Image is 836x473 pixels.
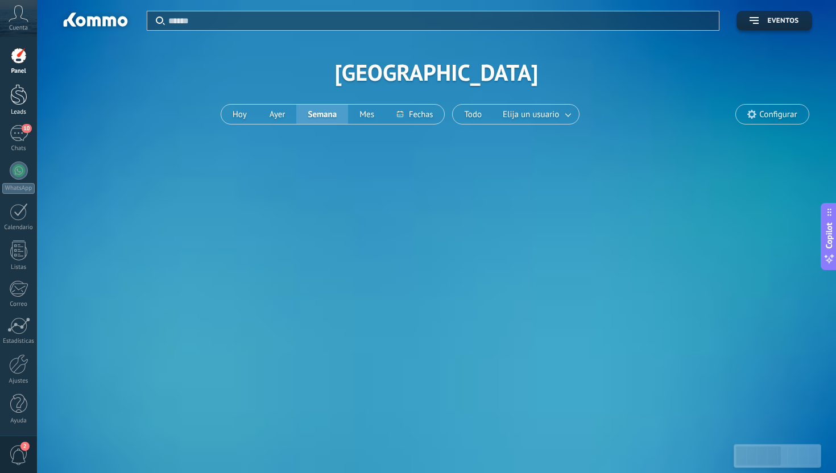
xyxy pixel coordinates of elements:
span: Configurar [759,110,797,119]
div: Leads [2,109,35,116]
span: 10 [22,124,31,133]
button: Todo [453,105,493,124]
span: Elija un usuario [500,107,561,122]
div: Ajustes [2,377,35,385]
button: Semana [296,105,348,124]
div: Panel [2,68,35,75]
div: Calendario [2,224,35,231]
div: Listas [2,264,35,271]
div: Ayuda [2,417,35,425]
button: Ayer [258,105,297,124]
div: Correo [2,301,35,308]
button: Eventos [736,11,812,31]
div: Chats [2,145,35,152]
span: Cuenta [9,24,28,32]
button: Hoy [221,105,258,124]
div: Estadísticas [2,338,35,345]
span: 2 [20,442,30,451]
span: Eventos [767,17,798,25]
button: Mes [348,105,386,124]
button: Fechas [386,105,444,124]
button: Elija un usuario [493,105,579,124]
div: WhatsApp [2,183,35,194]
span: Copilot [823,223,835,249]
